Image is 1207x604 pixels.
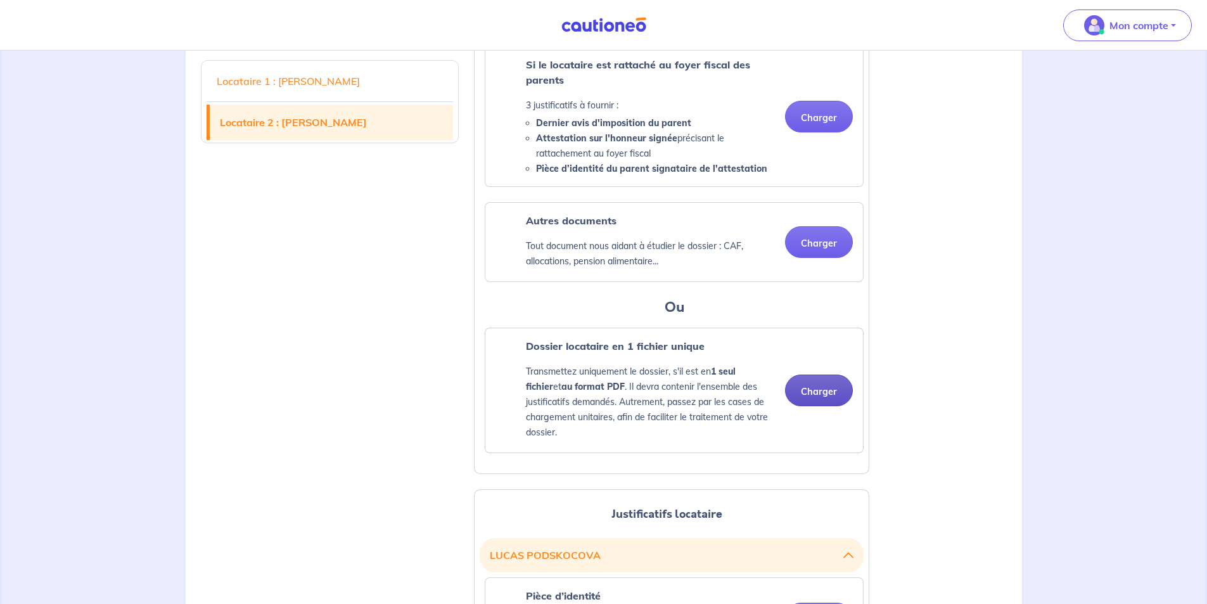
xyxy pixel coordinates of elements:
[526,340,705,352] strong: Dossier locataire en 1 fichier unique
[561,381,625,392] strong: au format PDF
[526,214,616,227] strong: Autres documents
[485,328,864,453] div: categoryName: profile, userCategory: cdi-without-trial
[210,105,454,140] a: Locataire 2 : [PERSON_NAME]
[536,131,775,161] li: précisant le rattachement au foyer fiscal
[485,46,864,187] div: categoryName: parental-tax-assessment, userCategory: cdi-without-trial
[526,98,775,113] p: 3 justificatifs à fournir :
[526,238,775,269] p: Tout document nous aidant à étudier le dossier : CAF, allocations, pension alimentaire...
[611,506,722,522] span: Justificatifs locataire
[207,63,454,99] a: Locataire 1 : [PERSON_NAME]
[485,202,864,282] div: categoryName: other, userCategory: cdi-without-trial
[1063,10,1192,41] button: illu_account_valid_menu.svgMon compte
[785,375,853,406] button: Charger
[556,17,651,33] img: Cautioneo
[1109,18,1168,33] p: Mon compte
[785,101,853,132] button: Charger
[485,297,864,318] h3: Ou
[536,117,691,129] strong: Dernier avis d'imposition du parent
[490,543,853,567] button: LUCAS PODSKOCOVA
[536,132,677,144] strong: Attestation sur l'honneur signée
[536,163,767,174] strong: Pièce d’identité du parent signataire de l'attestation
[526,364,775,440] p: Transmettez uniquement le dossier, s'il est en et . Il devra contenir l'ensemble des justificatif...
[1084,15,1104,35] img: illu_account_valid_menu.svg
[526,589,601,602] strong: Pièce d’identité
[785,226,853,258] button: Charger
[526,58,750,86] strong: Si le locataire est rattaché au foyer fiscal des parents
